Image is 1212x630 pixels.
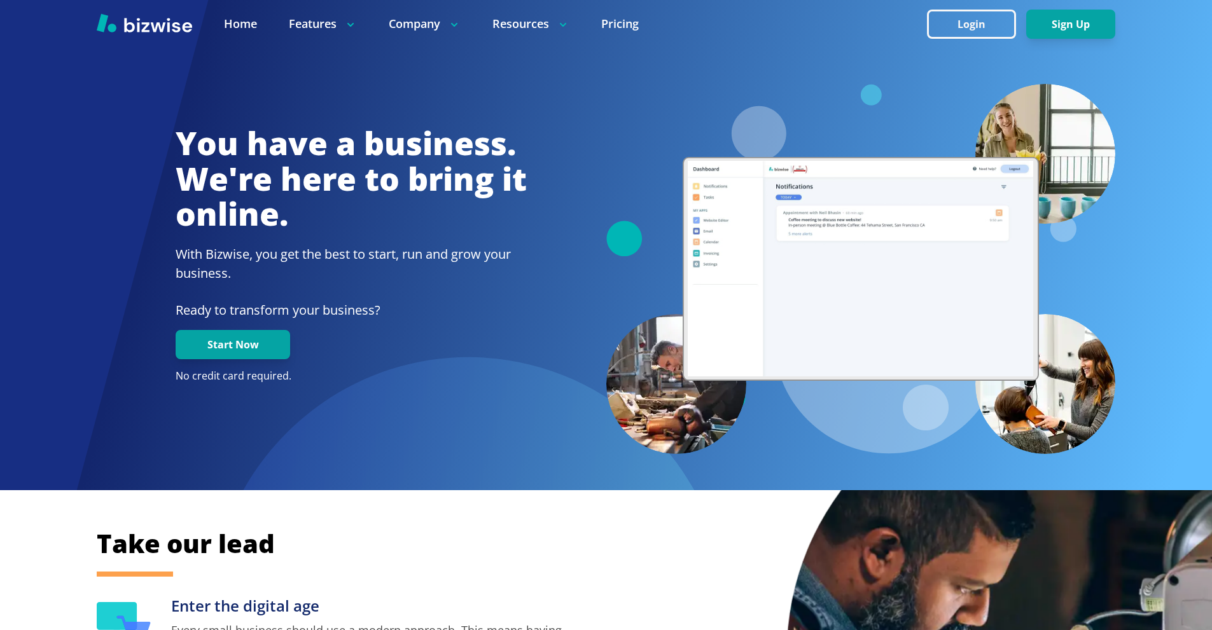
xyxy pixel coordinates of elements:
[224,16,257,32] a: Home
[97,13,192,32] img: Bizwise Logo
[601,16,639,32] a: Pricing
[927,18,1026,31] a: Login
[176,245,527,283] h2: With Bizwise, you get the best to start, run and grow your business.
[389,16,461,32] p: Company
[289,16,357,32] p: Features
[171,596,574,617] h3: Enter the digital age
[927,10,1016,39] button: Login
[176,301,527,320] p: Ready to transform your business?
[176,330,290,359] button: Start Now
[1026,10,1115,39] button: Sign Up
[176,369,527,383] p: No credit card required.
[176,126,527,232] h1: You have a business. We're here to bring it online.
[176,339,290,351] a: Start Now
[97,526,1051,561] h2: Take our lead
[492,16,569,32] p: Resources
[1026,18,1115,31] a: Sign Up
